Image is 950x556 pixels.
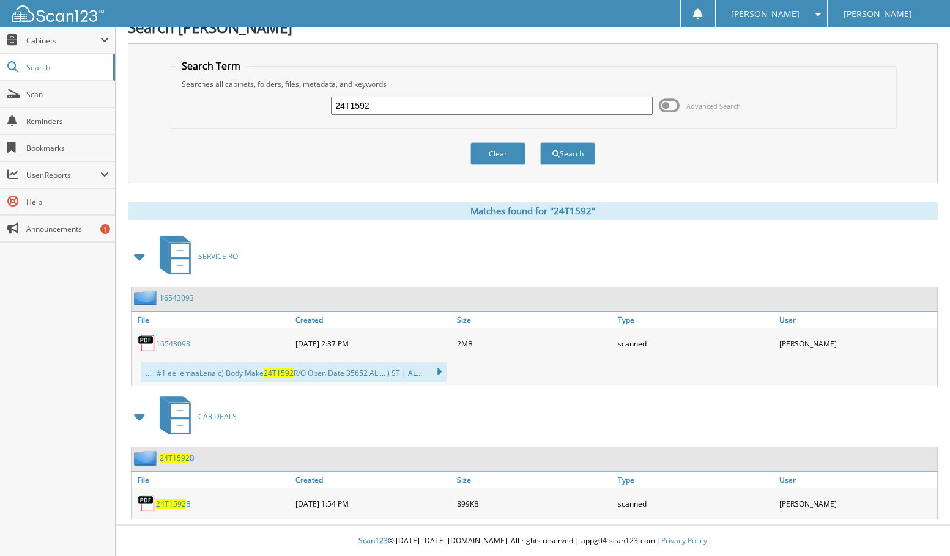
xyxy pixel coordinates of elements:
div: [PERSON_NAME] [776,331,937,356]
div: ... : #1 ee iemaaLenalc) Body Make R/O Open Date 35652 AL ... ) ST | AL... [141,362,447,382]
span: Reminders [26,116,109,126]
div: [DATE] 1:54 PM [292,491,453,516]
legend: Search Term [176,59,247,73]
a: Created [292,472,453,488]
span: User Reports [26,170,100,180]
div: [PERSON_NAME] [776,491,937,516]
span: 24T1592 [156,499,186,509]
img: PDF.png [138,334,156,353]
div: 1 [100,224,110,234]
div: scanned [615,491,776,516]
a: Type [615,472,776,488]
a: Created [292,312,453,328]
span: Search [26,62,107,73]
img: scan123-logo-white.svg [12,5,104,22]
img: folder2.png [134,450,160,466]
span: Announcements [26,224,109,234]
span: 24T1592 [264,368,294,378]
a: Size [454,472,615,488]
span: Scan [26,89,109,100]
span: Bookmarks [26,143,109,153]
a: CAR DEALS [152,392,237,441]
div: 899KB [454,491,615,516]
div: 2MB [454,331,615,356]
a: 16543093 [156,338,190,349]
span: Cabinets [26,35,100,46]
a: Privacy Policy [661,535,707,546]
a: User [776,472,937,488]
span: Scan123 [358,535,388,546]
button: Search [540,142,595,165]
a: File [132,472,292,488]
span: Help [26,197,109,207]
a: File [132,312,292,328]
img: PDF.png [138,494,156,513]
a: 24T1592B [160,453,195,463]
span: SERVICE RO [198,251,238,262]
a: Type [615,312,776,328]
img: folder2.png [134,290,160,305]
div: Searches all cabinets, folders, files, metadata, and keywords [176,79,890,89]
a: 16543093 [160,293,194,303]
div: scanned [615,331,776,356]
span: [PERSON_NAME] [844,10,912,18]
button: Clear [470,142,525,165]
span: CAR DEALS [198,411,237,422]
div: © [DATE]-[DATE] [DOMAIN_NAME]. All rights reserved | appg04-scan123-com | [116,526,950,556]
span: [PERSON_NAME] [731,10,800,18]
div: [DATE] 2:37 PM [292,331,453,356]
div: Matches found for "24T1592" [128,202,938,220]
span: 24T1592 [160,453,190,463]
a: SERVICE RO [152,232,238,280]
a: Size [454,312,615,328]
a: 24T1592B [156,499,191,509]
a: User [776,312,937,328]
span: Advanced Search [686,101,741,111]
